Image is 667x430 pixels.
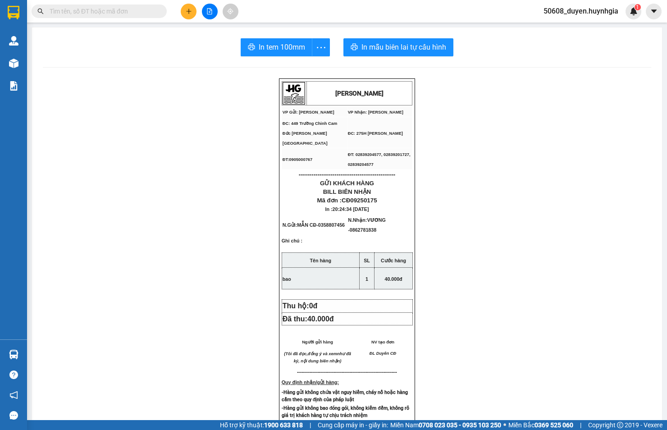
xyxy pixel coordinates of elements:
[299,171,395,178] span: ----------------------------------------------
[297,369,303,375] span: ---
[9,81,18,91] img: solution-icon
[8,6,19,19] img: logo-vxr
[350,227,376,233] span: 0862781838
[351,43,358,52] span: printer
[294,352,351,363] em: như đã ký, nội dung biên nhận)
[348,217,385,233] span: VƯƠNG -
[283,110,334,114] span: VP Gửi: [PERSON_NAME]
[503,423,506,427] span: ⚪️
[241,38,312,56] button: printerIn tem 100mm
[348,110,403,114] span: VP Nhận: [PERSON_NAME]
[282,389,408,403] strong: -Hàng gửi không chứa vật nguy hiểm, cháy nổ hoặc hàng cấm theo quy định của pháp luật
[318,222,345,228] span: 0358807456
[283,302,321,310] span: Thu hộ:
[390,420,501,430] span: Miền Nam
[283,157,312,162] span: ĐT:0905000767
[181,4,196,19] button: plus
[617,422,623,428] span: copyright
[335,90,384,97] strong: [PERSON_NAME]
[364,258,370,263] strong: SL
[310,258,331,263] strong: Tên hàng
[297,222,316,228] span: MẪN CĐ
[202,4,218,19] button: file-add
[333,206,369,212] span: 20:24:34 [DATE]
[636,4,639,10] span: 1
[248,43,255,52] span: printer
[303,369,397,375] span: -----------------------------------------------
[282,380,339,385] strong: Quy định nhận/gửi hàng:
[508,420,573,430] span: Miền Bắc
[371,340,394,344] span: NV tạo đơn
[264,421,303,429] strong: 1900 633 818
[630,7,638,15] img: icon-new-feature
[365,276,368,282] span: 1
[384,276,402,282] span: 40.000đ
[318,420,388,430] span: Cung cấp máy in - giấy in:
[342,197,377,204] span: CĐ09250175
[310,420,311,430] span: |
[348,152,411,167] span: ĐT: 02839204577, 02839201727, 02839204577
[348,131,403,136] span: ĐC: 275H [PERSON_NAME]
[282,405,409,418] strong: -Hàng gửi không bao đóng gói, không kiểm đếm, không rõ giá trị khách hàng tự chịu trách nhiệm
[535,421,573,429] strong: 0369 525 060
[9,411,18,420] span: message
[283,82,305,105] img: logo
[580,420,581,430] span: |
[220,420,303,430] span: Hỗ trợ kỹ thuật:
[309,302,318,310] span: 0đ
[536,5,626,17] span: 50608_duyen.huynhgia
[320,180,374,187] span: GỬI KHÁCH HÀNG
[381,258,406,263] strong: Cước hàng
[348,217,385,233] span: N.Nhận:
[37,8,44,14] span: search
[284,352,337,356] em: (Tôi đã đọc,đồng ý và xem
[312,38,330,56] button: more
[419,421,501,429] strong: 0708 023 035 - 0935 103 250
[9,350,18,359] img: warehouse-icon
[361,41,446,53] span: In mẫu biên lai tự cấu hình
[307,315,334,323] span: 40.000đ
[259,41,305,53] span: In tem 100mm
[186,8,192,14] span: plus
[312,42,329,53] span: more
[9,391,18,399] span: notification
[635,4,641,10] sup: 1
[223,4,238,19] button: aim
[370,351,396,356] span: ĐL Duyên CĐ
[316,222,345,228] span: -
[283,222,345,228] span: N.Gửi:
[283,121,337,146] span: ĐC: 449 Trường Chinh Cam Đức [PERSON_NAME][GEOGRAPHIC_DATA]
[317,197,377,204] span: Mã đơn :
[343,38,453,56] button: printerIn mẫu biên lai tự cấu hình
[650,7,658,15] span: caret-down
[227,8,233,14] span: aim
[50,6,156,16] input: Tìm tên, số ĐT hoặc mã đơn
[323,188,371,195] span: BILL BIÊN NHẬN
[9,36,18,46] img: warehouse-icon
[9,371,18,379] span: question-circle
[646,4,662,19] button: caret-down
[283,315,334,323] span: Đã thu:
[9,59,18,68] img: warehouse-icon
[325,206,369,212] span: In :
[206,8,213,14] span: file-add
[302,340,333,344] span: Người gửi hàng
[282,238,302,251] span: Ghi chú :
[283,276,291,282] span: bao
